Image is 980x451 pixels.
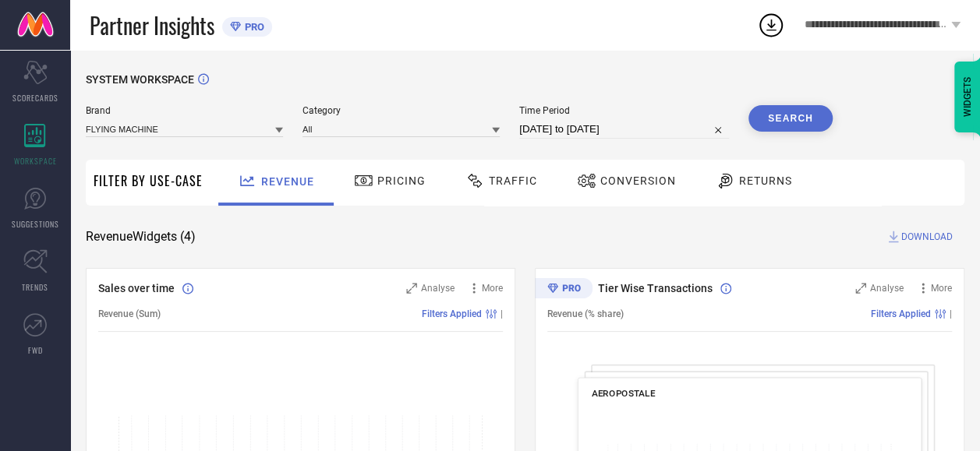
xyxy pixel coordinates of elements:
[535,278,593,301] div: Premium
[302,105,500,116] span: Category
[98,282,175,294] span: Sales over time
[98,308,161,319] span: Revenue (Sum)
[598,282,713,294] span: Tier Wise Transactions
[870,283,904,294] span: Analyse
[12,218,59,230] span: SUGGESTIONS
[86,105,283,116] span: Brand
[600,174,676,187] span: Conversion
[855,283,866,294] svg: Zoom
[871,308,931,319] span: Filters Applied
[547,308,624,319] span: Revenue (% share)
[519,105,729,116] span: Time Period
[22,281,48,293] span: TRENDS
[14,155,57,167] span: WORKSPACE
[406,283,417,294] svg: Zoom
[28,344,43,356] span: FWD
[12,92,58,104] span: SCORECARDS
[748,105,833,132] button: Search
[421,283,455,294] span: Analyse
[86,73,194,86] span: SYSTEM WORKSPACE
[901,229,953,245] span: DOWNLOAD
[94,171,203,190] span: Filter By Use-Case
[261,175,314,188] span: Revenue
[482,283,503,294] span: More
[86,229,196,245] span: Revenue Widgets ( 4 )
[592,388,656,399] span: AEROPOSTALE
[422,308,482,319] span: Filters Applied
[739,174,792,187] span: Returns
[950,308,952,319] span: |
[241,21,264,33] span: PRO
[519,120,729,139] input: Select time period
[489,174,537,187] span: Traffic
[757,11,785,39] div: Open download list
[931,283,952,294] span: More
[501,308,503,319] span: |
[90,9,214,41] span: Partner Insights
[377,174,426,187] span: Pricing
